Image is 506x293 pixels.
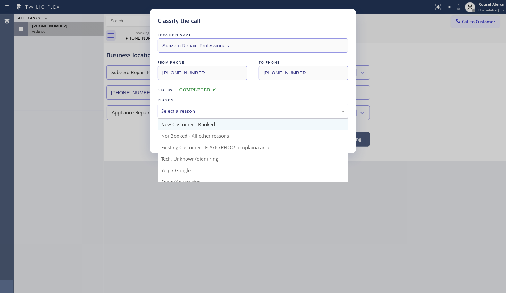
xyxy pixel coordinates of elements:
[259,66,348,80] input: To phone
[158,130,348,142] div: Not Booked - All other reasons
[158,176,348,188] div: Spam/Advertising
[158,153,348,165] div: Tech, Unknown/didnt ring
[158,17,200,25] h5: Classify the call
[259,59,348,66] div: TO PHONE
[158,32,348,38] div: LOCATION NAME
[158,59,247,66] div: FROM PHONE
[179,88,217,92] span: COMPLETED
[158,66,247,80] input: From phone
[158,142,348,153] div: Existing Customer - ETA/PI/REDO/complain/cancel
[158,165,348,176] div: Yelp / Google
[158,88,174,92] span: Status:
[161,107,345,115] div: Select a reason
[158,97,348,104] div: REASON:
[158,119,348,130] div: New Customer - Booked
